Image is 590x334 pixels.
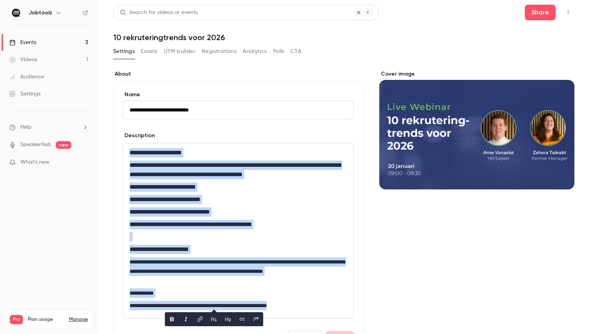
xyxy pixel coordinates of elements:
[113,70,364,78] label: About
[20,123,32,131] span: Help
[9,123,88,131] li: help-dropdown-opener
[9,39,36,46] div: Events
[69,316,88,323] a: Manage
[164,45,195,58] button: UTM builder
[10,315,23,324] span: Pro
[250,313,263,325] button: blockquote
[166,313,178,325] button: bold
[273,45,284,58] button: Polls
[379,70,574,78] label: Cover image
[243,45,267,58] button: Analytics
[28,316,64,323] span: Plan usage
[29,9,52,17] h6: Jobtoolz
[123,91,354,99] label: Name
[180,313,192,325] button: italic
[9,73,44,81] div: Audience
[20,158,50,166] span: What's new
[525,5,556,20] button: Share
[20,141,51,149] a: SpeakerHub
[113,33,574,42] h1: 10 rekruteringtrends voor 2026
[113,45,135,58] button: Settings
[9,56,37,64] div: Videos
[194,313,206,325] button: link
[120,9,198,17] div: Search for videos or events
[141,45,157,58] button: Emails
[123,143,354,318] div: editor
[10,7,22,19] img: Jobtoolz
[123,132,155,140] label: Description
[202,45,236,58] button: Registrations
[9,90,41,98] div: Settings
[379,70,574,189] section: Cover image
[56,141,71,149] span: new
[291,45,301,58] button: CTA
[123,143,354,318] section: description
